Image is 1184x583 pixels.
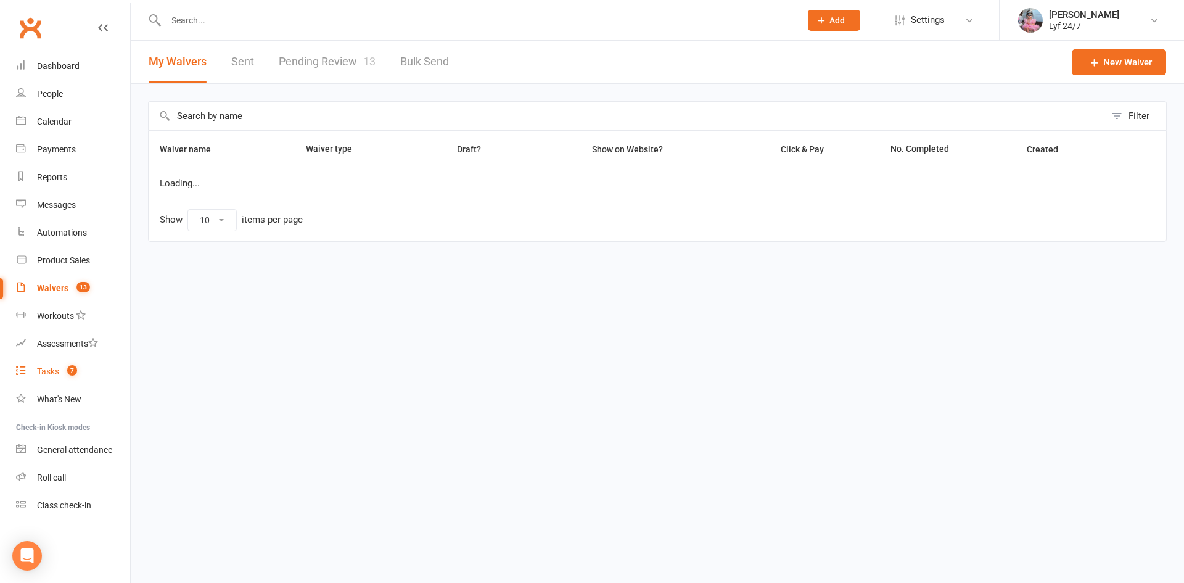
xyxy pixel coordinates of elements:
a: Automations [16,219,130,247]
span: 13 [363,55,376,68]
a: Calendar [16,108,130,136]
div: items per page [242,215,303,225]
a: People [16,80,130,108]
a: New Waiver [1072,49,1166,75]
input: Search... [162,12,792,29]
a: Tasks 7 [16,358,130,386]
a: Reports [16,163,130,191]
span: Created [1027,144,1072,154]
button: Waiver name [160,142,224,157]
span: Click & Pay [781,144,824,154]
div: Filter [1128,109,1149,123]
div: Assessments [37,339,98,349]
div: Tasks [37,366,59,376]
a: General attendance kiosk mode [16,436,130,464]
span: Show on Website? [592,144,663,154]
a: Class kiosk mode [16,492,130,519]
div: [PERSON_NAME] [1049,9,1119,20]
span: 7 [67,365,77,376]
button: Click & Pay [770,142,837,157]
div: Show [160,209,303,231]
button: My Waivers [149,41,207,83]
div: Open Intercom Messenger [12,541,42,571]
a: What's New [16,386,130,413]
span: Waiver name [160,144,224,154]
div: Automations [37,228,87,238]
a: Waivers 13 [16,275,130,302]
a: Bulk Send [400,41,449,83]
a: Pending Review13 [279,41,376,83]
div: Roll call [37,473,66,482]
img: thumb_image1747747990.png [1018,8,1043,33]
div: Calendar [37,117,72,126]
button: Show on Website? [581,142,676,157]
div: Workouts [37,311,74,321]
a: Clubworx [15,12,46,43]
div: Payments [37,144,76,154]
button: Add [808,10,860,31]
div: People [37,89,63,99]
div: Lyf 24/7 [1049,20,1119,31]
span: 13 [76,282,90,292]
a: Sent [231,41,254,83]
div: Reports [37,172,67,182]
span: Draft? [457,144,481,154]
th: No. Completed [879,131,1016,168]
input: Search by name [149,102,1105,130]
a: Workouts [16,302,130,330]
button: Draft? [446,142,495,157]
span: Add [829,15,845,25]
div: Dashboard [37,61,80,71]
div: Messages [37,200,76,210]
a: Payments [16,136,130,163]
div: Waivers [37,283,68,293]
a: Dashboard [16,52,130,80]
td: Loading... [149,168,1166,199]
a: Roll call [16,464,130,492]
a: Messages [16,191,130,219]
a: Product Sales [16,247,130,275]
div: Product Sales [37,255,90,265]
div: General attendance [37,445,112,455]
button: Filter [1105,102,1166,130]
div: What's New [37,394,81,404]
button: Created [1027,142,1072,157]
div: Class check-in [37,500,91,510]
th: Waiver type [295,131,410,168]
span: Settings [911,6,945,34]
a: Assessments [16,330,130,358]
